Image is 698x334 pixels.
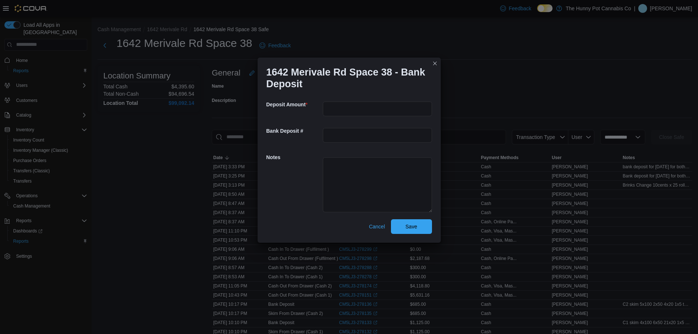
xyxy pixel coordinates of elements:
[391,219,432,234] button: Save
[266,97,321,112] h5: Deposit Amount
[369,223,385,230] span: Cancel
[431,59,439,68] button: Closes this modal window
[266,150,321,165] h5: Notes
[266,124,321,138] h5: Bank Deposit #
[366,219,388,234] button: Cancel
[406,223,417,230] span: Save
[266,66,426,90] h1: 1642 Merivale Rd Space 38 - Bank Deposit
